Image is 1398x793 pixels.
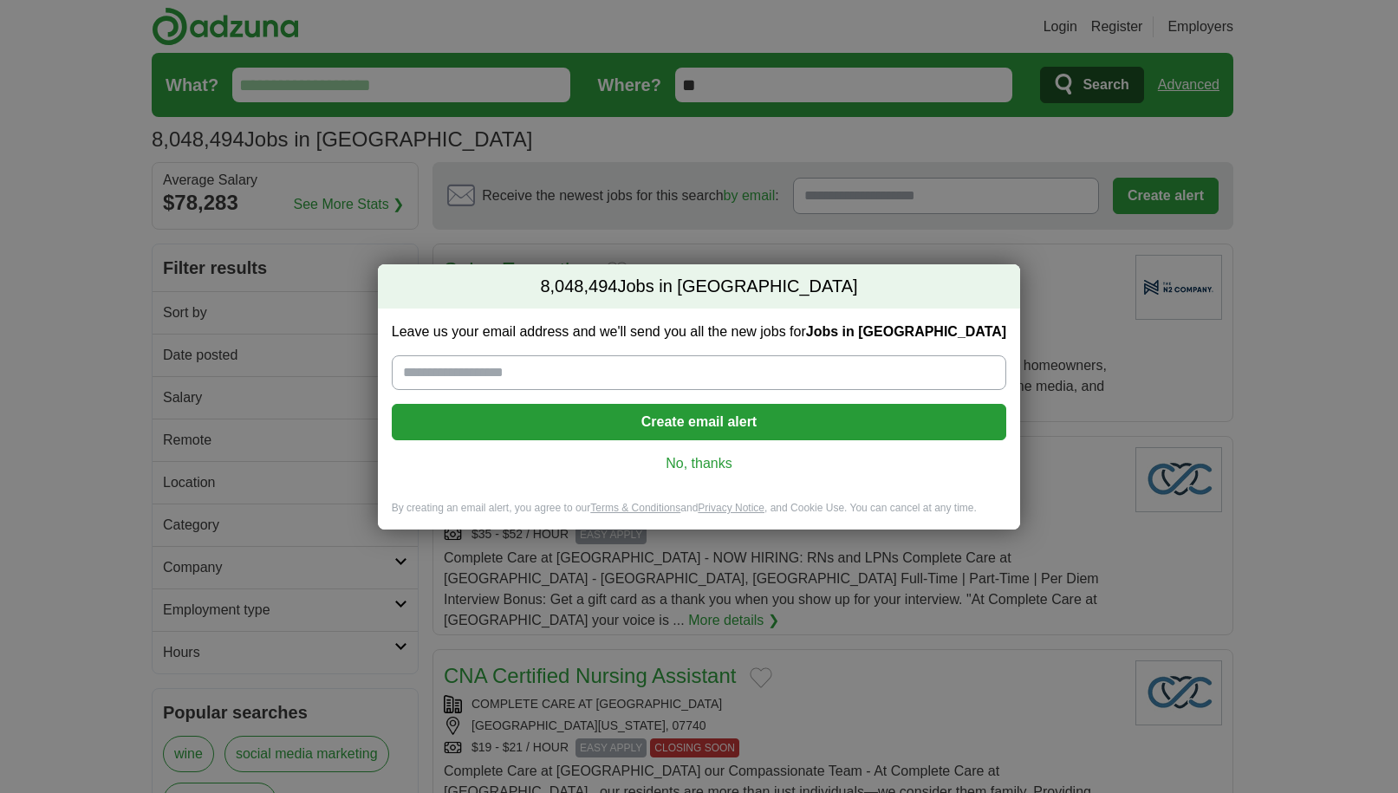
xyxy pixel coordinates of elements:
a: No, thanks [406,454,992,473]
strong: Jobs in [GEOGRAPHIC_DATA] [806,324,1006,339]
span: 8,048,494 [540,275,617,299]
div: By creating an email alert, you agree to our and , and Cookie Use. You can cancel at any time. [378,501,1020,530]
a: Privacy Notice [698,502,764,514]
a: Terms & Conditions [590,502,680,514]
button: Create email alert [392,404,1006,440]
label: Leave us your email address and we'll send you all the new jobs for [392,322,1006,341]
h2: Jobs in [GEOGRAPHIC_DATA] [378,264,1020,309]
